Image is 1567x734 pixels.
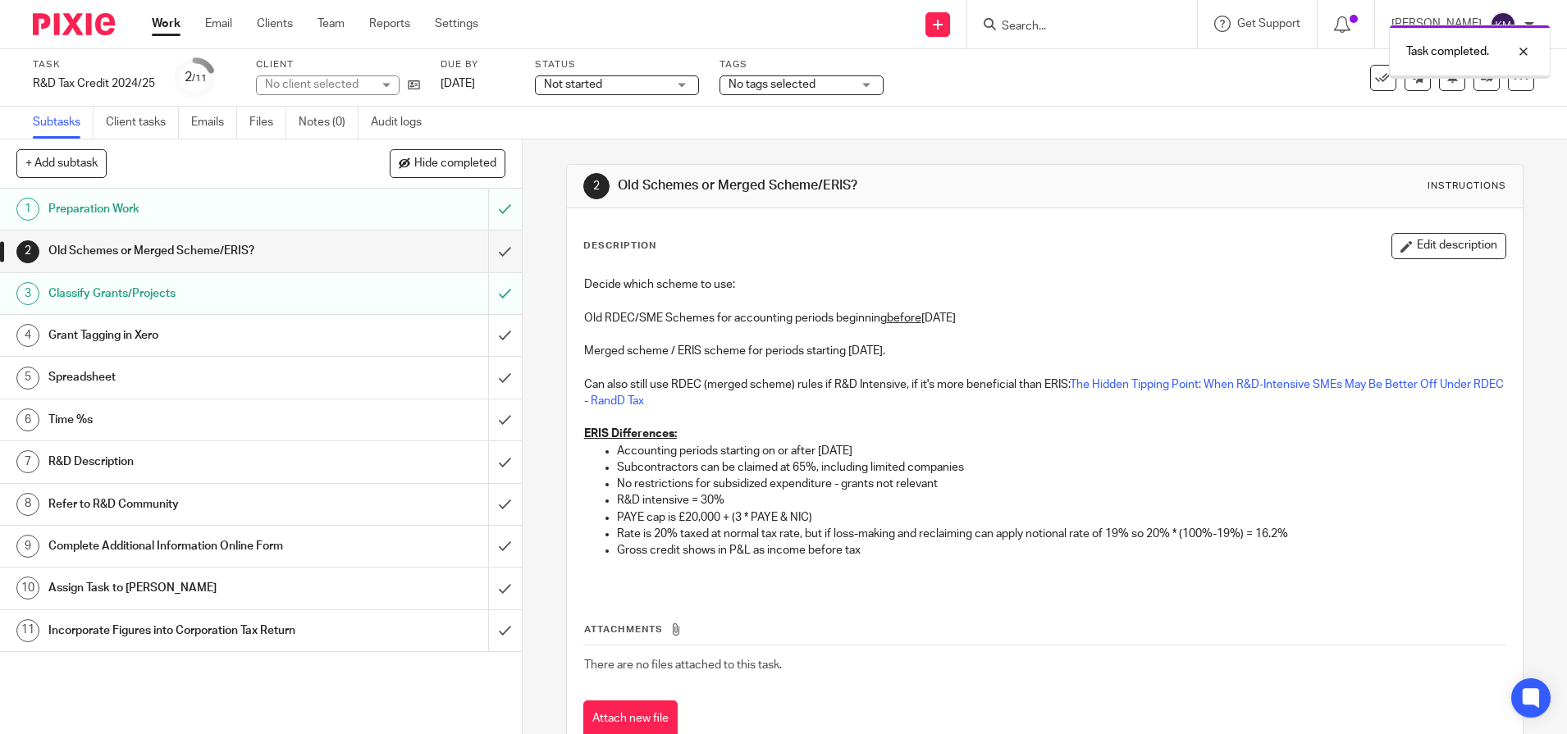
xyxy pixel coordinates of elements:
[265,76,372,93] div: No client selected
[441,78,475,89] span: [DATE]
[48,534,331,558] h1: Complete Additional Information Online Form
[583,173,610,199] div: 2
[414,157,496,171] span: Hide completed
[191,107,237,139] a: Emails
[33,58,155,71] label: Task
[16,535,39,558] div: 9
[617,459,1505,476] p: Subcontractors can be claimed at 65%, including limited companies
[185,68,207,87] div: 2
[249,107,286,139] a: Files
[617,509,1505,526] p: PAYE cap is £20,000 + (3 * PAYE & NIC)
[617,443,1505,459] p: Accounting periods starting on or after [DATE]
[617,526,1505,542] p: Rate is 20% taxed at normal tax rate, but if loss-making and reclaiming can apply notional rate o...
[720,58,884,71] label: Tags
[16,619,39,642] div: 11
[584,276,1505,293] p: Decide which scheme to use:
[48,365,331,390] h1: Spreadsheet
[584,625,663,634] span: Attachments
[16,493,39,516] div: 8
[1490,11,1516,38] img: svg%3E
[371,107,434,139] a: Audit logs
[299,107,359,139] a: Notes (0)
[16,324,39,347] div: 4
[1406,43,1489,60] p: Task completed.
[48,408,331,432] h1: Time %s
[48,492,331,517] h1: Refer to R&D Community
[535,58,699,71] label: Status
[887,312,921,324] u: before
[16,450,39,473] div: 7
[16,282,39,305] div: 3
[16,198,39,221] div: 1
[16,149,107,177] button: + Add subtask
[16,240,39,263] div: 2
[16,367,39,390] div: 5
[584,659,782,671] span: There are no files attached to this task.
[1391,233,1506,259] button: Edit description
[318,16,345,32] a: Team
[106,107,179,139] a: Client tasks
[584,428,677,440] u: ERIS Differences:
[16,408,39,431] div: 6
[369,16,410,32] a: Reports
[584,379,1506,407] a: The Hidden Tipping Point: When R&D-Intensive SMEs May Be Better Off Under RDEC - RandD Tax
[584,310,1505,326] p: Old RDEC/SME Schemes for accounting periods beginning [DATE]
[205,16,232,32] a: Email
[152,16,180,32] a: Work
[33,75,155,92] div: R&D Tax Credit 2024/25
[192,74,207,83] small: /11
[33,13,115,35] img: Pixie
[729,79,815,90] span: No tags selected
[617,476,1505,492] p: No restrictions for subsidized expenditure - grants not relevant
[435,16,478,32] a: Settings
[584,376,1505,410] p: Can also still use RDEC (merged scheme) rules if R&D Intensive, if it's more beneficial than ERIS:
[48,449,331,474] h1: R&D Description
[48,197,331,221] h1: Preparation Work
[544,79,602,90] span: Not started
[390,149,505,177] button: Hide completed
[48,281,331,306] h1: Classify Grants/Projects
[257,16,293,32] a: Clients
[48,239,331,263] h1: Old Schemes or Merged Scheme/ERIS?
[1428,180,1506,193] div: Instructions
[33,107,94,139] a: Subtasks
[48,323,331,348] h1: Grant Tagging in Xero
[583,239,656,253] p: Description
[256,58,420,71] label: Client
[48,576,331,600] h1: Assign Task to [PERSON_NAME]
[33,75,155,92] div: R&amp;D Tax Credit 2024/25
[618,177,1080,194] h1: Old Schemes or Merged Scheme/ERIS?
[48,618,331,643] h1: Incorporate Figures into Corporation Tax Return
[441,58,514,71] label: Due by
[584,343,1505,359] p: Merged scheme / ERIS scheme for periods starting [DATE].
[16,577,39,600] div: 10
[617,542,1505,558] p: Gross credit shows in P&L as income before tax
[617,492,1505,508] p: R&D intensive = 30%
